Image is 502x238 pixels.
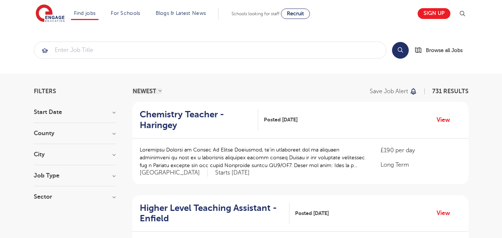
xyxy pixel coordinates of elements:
[140,109,252,131] h2: Chemistry Teacher - Haringey
[295,209,329,217] span: Posted [DATE]
[370,88,418,94] button: Save job alert
[140,203,284,224] h2: Higher Level Teaching Assistant - Enfield
[34,109,116,115] h3: Start Date
[437,208,456,218] a: View
[415,46,469,55] a: Browse all Jobs
[111,10,140,16] a: For Schools
[432,88,469,95] span: 731 RESULTS
[34,194,116,200] h3: Sector
[34,42,386,59] div: Submit
[156,10,206,16] a: Blogs & Latest News
[34,130,116,136] h3: County
[140,169,208,177] span: [GEOGRAPHIC_DATA]
[34,151,116,157] h3: City
[437,115,456,125] a: View
[34,173,116,179] h3: Job Type
[426,46,463,55] span: Browse all Jobs
[34,42,386,58] input: Submit
[215,169,250,177] p: Starts [DATE]
[380,146,461,155] p: £190 per day
[287,11,304,16] span: Recruit
[74,10,96,16] a: Find jobs
[418,8,450,19] a: Sign up
[392,42,409,59] button: Search
[36,4,65,23] img: Engage Education
[231,11,279,16] span: Schools looking for staff
[281,9,310,19] a: Recruit
[140,146,366,169] p: Loremipsu Dolorsi am Consec Ad Elitse Doeiusmod, te’in utlaboreet dol ma aliquaen adminimveni qu ...
[140,203,289,224] a: Higher Level Teaching Assistant - Enfield
[370,88,408,94] p: Save job alert
[380,160,461,169] p: Long Term
[264,116,298,124] span: Posted [DATE]
[34,88,56,94] span: Filters
[140,109,258,131] a: Chemistry Teacher - Haringey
